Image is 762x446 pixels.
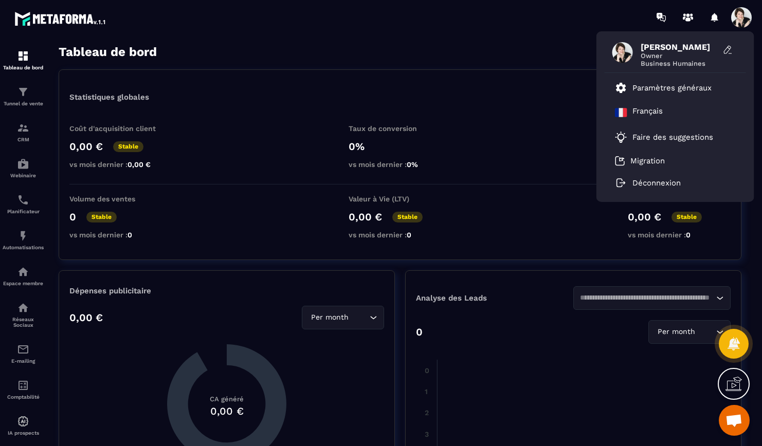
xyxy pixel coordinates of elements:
[392,212,423,222] p: Stable
[17,343,29,356] img: email
[416,326,423,338] p: 0
[425,430,429,438] tspan: 3
[69,231,172,239] p: vs mois dernier :
[128,160,151,169] span: 0,00 €
[425,387,428,396] tspan: 1
[69,160,172,169] p: vs mois dernier :
[3,137,44,142] p: CRM
[3,173,44,178] p: Webinaire
[349,195,451,203] p: Valeur à Vie (LTV)
[632,83,712,92] p: Paramètres généraux
[69,311,103,324] p: 0,00 €
[17,302,29,314] img: social-network
[632,106,663,119] p: Français
[309,312,351,323] span: Per month
[641,42,718,52] span: [PERSON_NAME]
[69,92,149,102] p: Statistiques globales
[628,231,731,239] p: vs mois dernier :
[628,211,661,223] p: 0,00 €
[69,286,384,295] p: Dépenses publicitaire
[3,222,44,258] a: automationsautomationsAutomatisations
[3,245,44,250] p: Automatisations
[3,101,44,106] p: Tunnel de vente
[17,86,29,98] img: formation
[407,231,411,239] span: 0
[17,415,29,428] img: automations
[3,371,44,407] a: accountantaccountantComptabilité
[69,211,76,223] p: 0
[3,430,44,436] p: IA prospects
[349,140,451,153] p: 0%
[86,212,117,222] p: Stable
[113,141,143,152] p: Stable
[17,122,29,134] img: formation
[17,266,29,278] img: automations
[302,306,384,329] div: Search for option
[615,131,723,143] a: Faire des suggestions
[615,82,712,94] a: Paramètres généraux
[59,45,157,59] h3: Tableau de bord
[615,156,665,166] a: Migration
[3,209,44,214] p: Planificateur
[69,140,103,153] p: 0,00 €
[3,336,44,371] a: emailemailE-mailing
[349,160,451,169] p: vs mois dernier :
[17,50,29,62] img: formation
[686,231,691,239] span: 0
[3,294,44,336] a: social-networksocial-networkRéseaux Sociaux
[17,158,29,170] img: automations
[349,211,382,223] p: 0,00 €
[69,124,172,133] p: Coût d'acquisition client
[14,9,107,28] img: logo
[3,42,44,78] a: formationformationTableau de bord
[3,358,44,364] p: E-mailing
[580,292,714,304] input: Search for option
[351,312,367,323] input: Search for option
[3,78,44,114] a: formationformationTunnel de vente
[641,60,718,67] span: Business Humaines
[3,114,44,150] a: formationformationCRM
[573,286,731,310] div: Search for option
[655,326,697,338] span: Per month
[425,366,429,375] tspan: 0
[3,186,44,222] a: schedulerschedulerPlanificateur
[17,194,29,206] img: scheduler
[672,212,702,222] p: Stable
[632,133,713,142] p: Faire des suggestions
[349,231,451,239] p: vs mois dernier :
[648,320,731,344] div: Search for option
[641,52,718,60] span: Owner
[69,195,172,203] p: Volume des ventes
[3,281,44,286] p: Espace membre
[128,231,132,239] span: 0
[3,317,44,328] p: Réseaux Sociaux
[416,293,573,303] p: Analyse des Leads
[17,230,29,242] img: automations
[3,394,44,400] p: Comptabilité
[3,150,44,186] a: automationsautomationsWebinaire
[3,65,44,70] p: Tableau de bord
[349,124,451,133] p: Taux de conversion
[632,178,681,188] p: Déconnexion
[17,379,29,392] img: accountant
[630,156,665,165] p: Migration
[3,258,44,294] a: automationsautomationsEspace membre
[697,326,714,338] input: Search for option
[407,160,418,169] span: 0%
[719,405,750,436] a: Ouvrir le chat
[425,408,429,417] tspan: 2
